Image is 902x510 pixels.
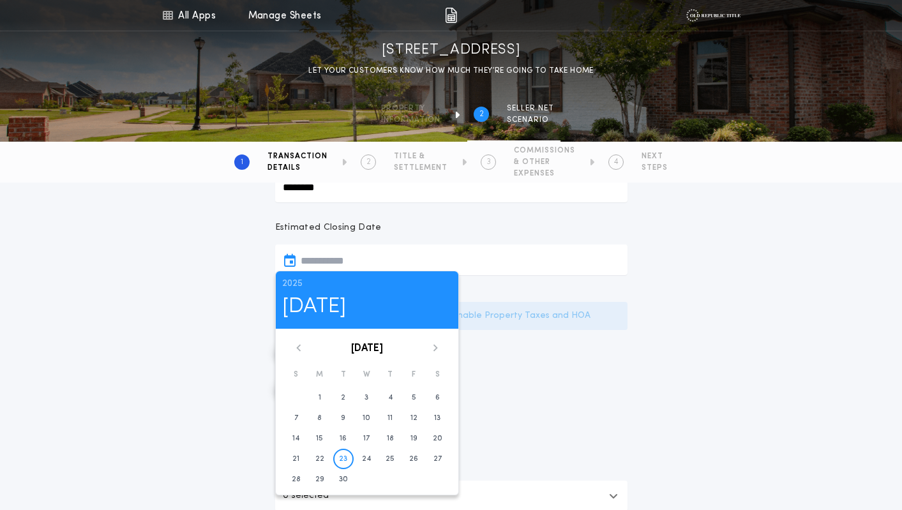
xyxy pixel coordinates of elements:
[282,278,452,290] p: 2025
[286,408,306,428] button: 7
[333,449,354,469] button: 23
[426,367,449,382] div: S
[362,454,371,464] time: 24
[340,433,347,444] time: 16
[380,408,400,428] button: 11
[333,469,354,490] button: 30
[686,9,740,22] img: vs-icon
[486,157,491,167] h2: 3
[333,408,354,428] button: 9
[412,393,416,403] time: 5
[282,290,452,323] h1: [DATE]
[403,449,424,469] button: 26
[363,433,370,444] time: 17
[427,449,447,469] button: 27
[308,367,331,382] div: M
[433,433,442,444] time: 20
[333,387,354,408] button: 2
[275,172,628,202] input: Existing Loan Payoff
[294,413,298,423] time: 7
[241,157,243,167] h2: 1
[388,393,393,403] time: 4
[435,393,440,403] time: 6
[394,151,447,161] span: TITLE &
[310,469,330,490] button: 29
[310,428,330,449] button: 15
[445,8,457,23] img: img
[286,428,306,449] button: 14
[363,413,370,423] time: 10
[341,393,345,403] time: 2
[341,413,345,423] time: 9
[310,449,330,469] button: 22
[283,488,329,504] p: 0 selected
[310,387,330,408] button: 1
[402,367,426,382] div: F
[351,341,383,356] button: [DATE]
[403,387,424,408] button: 5
[308,64,594,77] p: LET YOUR CUSTOMERS KNOW HOW MUCH THEY’RE GOING TO TAKE HOME
[434,413,440,423] time: 13
[316,433,323,444] time: 15
[387,413,393,423] time: 11
[507,115,554,125] span: SCENARIO
[379,367,402,382] div: T
[410,433,417,444] time: 19
[333,428,354,449] button: 16
[315,474,324,484] time: 29
[386,454,395,464] time: 25
[433,454,442,464] time: 27
[381,103,440,114] span: Property
[286,449,306,469] button: 21
[267,163,327,173] span: DETAILS
[514,169,575,179] span: EXPENSES
[514,146,575,156] span: COMMISSIONS
[382,40,521,61] h1: [STREET_ADDRESS]
[403,428,424,449] button: 19
[642,151,668,161] span: NEXT
[479,109,484,119] h2: 2
[381,115,440,125] span: information
[310,408,330,428] button: 8
[315,454,324,464] time: 22
[355,367,379,382] div: W
[514,157,575,167] span: & OTHER
[614,157,619,167] h2: 4
[292,433,299,444] time: 14
[286,469,306,490] button: 28
[403,408,424,428] button: 12
[409,454,418,464] time: 26
[339,474,348,484] time: 30
[356,408,377,428] button: 10
[427,408,447,428] button: 13
[292,474,301,484] time: 28
[267,151,327,161] span: TRANSACTION
[410,413,417,423] time: 12
[507,103,554,114] span: SELLER NET
[642,163,668,173] span: STEPS
[339,454,347,464] time: 23
[427,387,447,408] button: 6
[380,449,400,469] button: 25
[394,163,447,173] span: SETTLEMENT
[387,433,394,444] time: 18
[427,428,447,449] button: 20
[380,387,400,408] button: 4
[317,413,322,423] time: 8
[285,367,308,382] div: S
[356,428,377,449] button: 17
[319,393,321,403] time: 1
[356,449,377,469] button: 24
[365,393,368,403] time: 3
[380,428,400,449] button: 18
[366,157,371,167] h2: 2
[292,454,299,464] time: 21
[356,387,377,408] button: 3
[275,221,628,234] p: Estimated Closing Date
[331,367,355,382] div: T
